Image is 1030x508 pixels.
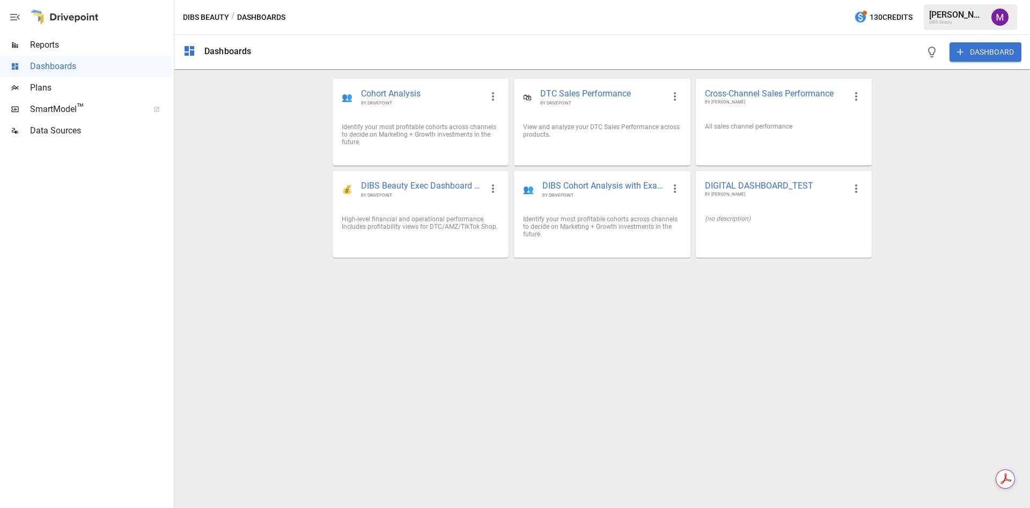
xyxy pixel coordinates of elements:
span: BY DRIVEPOINT [540,100,664,106]
div: 👥 [523,184,534,195]
div: Identify your most profitable cohorts across channels to decide on Marketing + Growth investments... [342,123,499,146]
span: BY [PERSON_NAME] [705,191,845,198]
button: DIBS Beauty [183,11,229,24]
div: High-level financial and operational performance. Includes profitability views for DTC/AMZ/TikTok... [342,215,499,230]
span: BY DRIVEPOINT [361,192,482,198]
button: Mindy Luong [985,2,1015,32]
span: DIGITAL DASHBOARD_TEST [705,180,845,191]
div: View and analyze your DTC Sales Performance across products. [523,123,681,138]
div: (no description) [705,215,863,222]
span: Cross-Channel Sales Performance [705,88,845,99]
span: Dashboards [30,60,172,73]
span: 130 Credits [870,11,913,24]
div: [PERSON_NAME] [929,10,985,20]
span: Cohort Analysis [361,88,482,100]
div: 👥 [342,92,352,102]
div: DIBS Beauty [929,20,985,25]
span: Data Sources [30,124,172,137]
span: DIBS Cohort Analysis with Examples for Insights [542,180,664,192]
span: SmartModel [30,103,142,116]
div: All sales channel performance [705,123,863,130]
span: DIBS Beauty Exec Dashboard 📊 [361,180,482,192]
button: 130Credits [850,8,917,27]
div: / [231,11,235,24]
span: ™ [77,101,84,115]
div: Dashboards [204,46,252,56]
span: Plans [30,81,172,94]
span: Reports [30,39,172,51]
span: BY [PERSON_NAME] [705,99,845,106]
span: BY DRIVEPOINT [361,100,482,106]
img: Mindy Luong [991,9,1009,26]
div: 🛍 [523,92,532,102]
span: BY DRIVEPOINT [542,192,664,198]
div: Identify your most profitable cohorts across channels to decide on Marketing + Growth investments... [523,215,681,238]
div: 💰 [342,184,352,195]
button: DASHBOARD [950,42,1021,62]
span: DTC Sales Performance [540,88,664,100]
